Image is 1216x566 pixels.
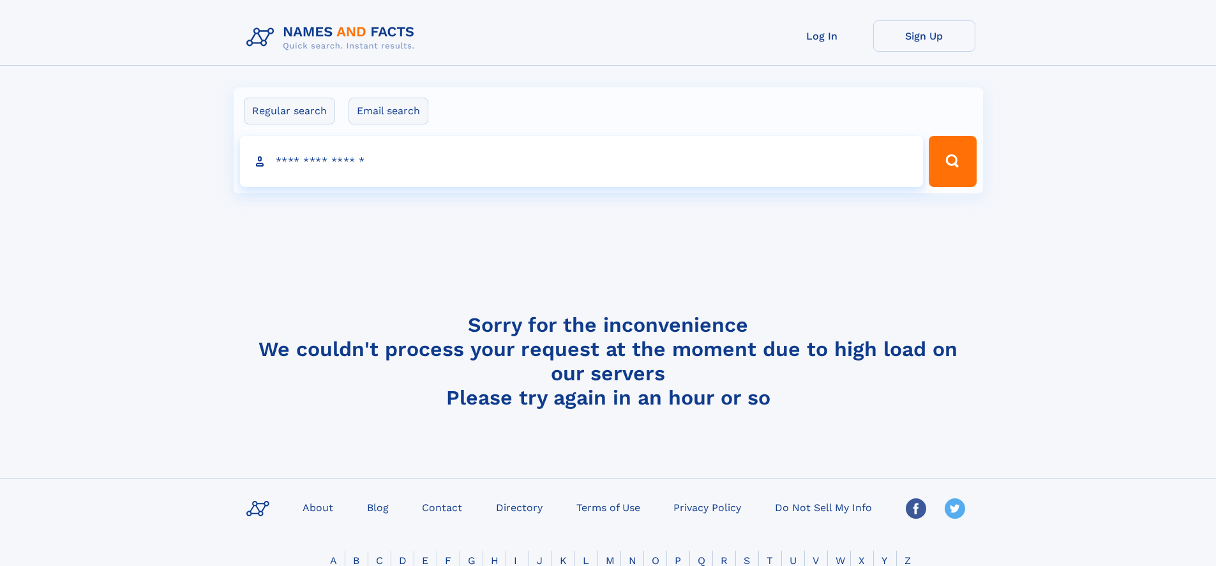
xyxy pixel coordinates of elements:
a: Sign Up [873,20,975,52]
button: Search Button [929,136,976,187]
a: Terms of Use [571,498,645,516]
a: Contact [417,498,467,516]
label: Regular search [244,98,335,124]
img: Logo Names and Facts [241,20,425,55]
a: Directory [491,498,548,516]
a: Do Not Sell My Info [770,498,877,516]
a: About [297,498,338,516]
a: Log In [771,20,873,52]
input: search input [240,136,924,187]
h4: Sorry for the inconvenience We couldn't process your request at the moment due to high load on ou... [241,313,975,410]
img: Twitter [945,498,965,519]
a: Blog [362,498,394,516]
a: Privacy Policy [668,498,746,516]
label: Email search [349,98,428,124]
img: Facebook [906,498,926,519]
